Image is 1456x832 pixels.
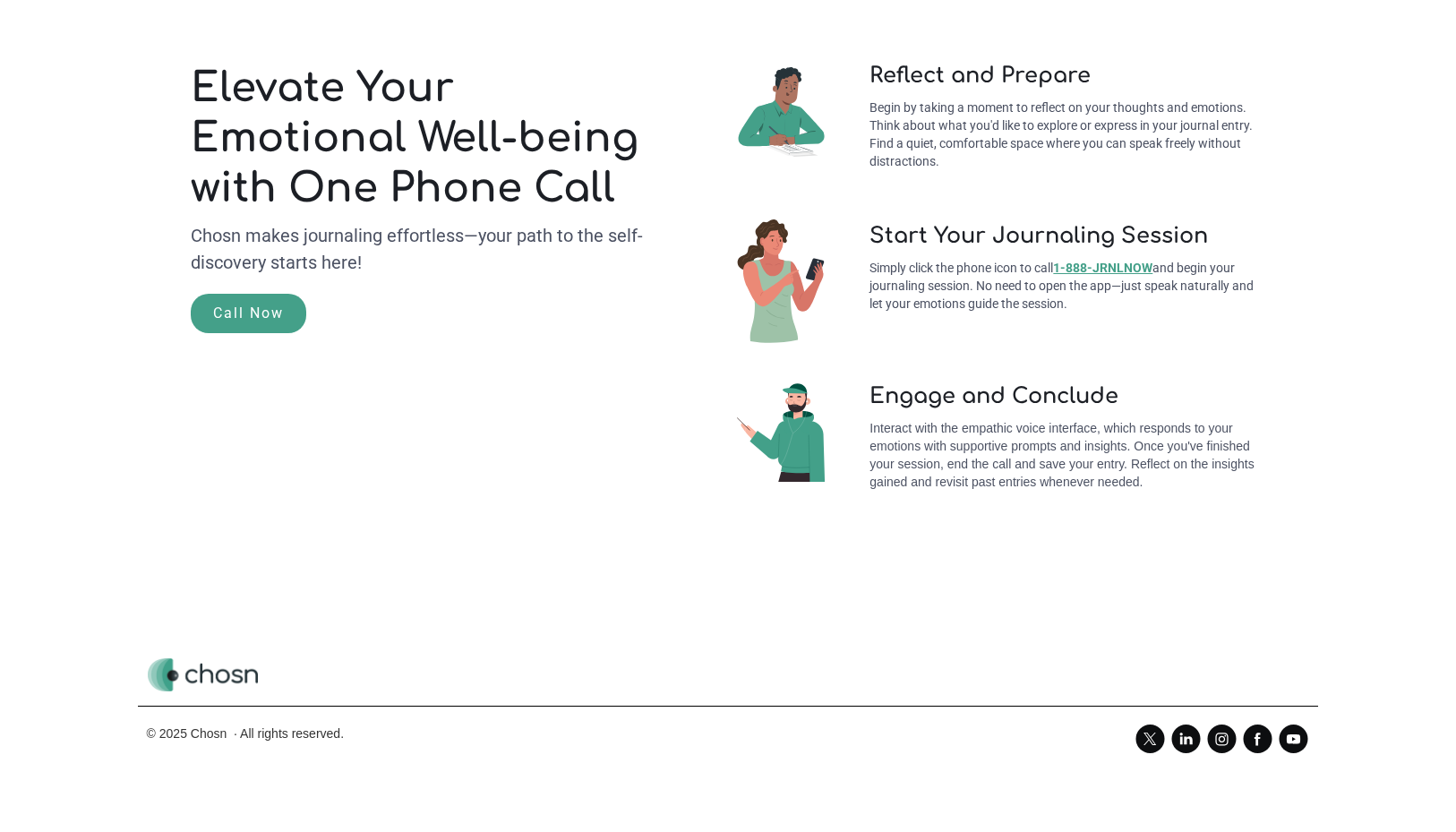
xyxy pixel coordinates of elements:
[825,259,1265,313] p: Simply click the phone icon to call and begin your journaling session. No need to open the app—ju...
[825,419,1265,491] p: Interact with the empathic voice interface, which responds to your emotions with supportive promp...
[1053,261,1152,275] a: 1-888-JRNLNOW
[825,223,1265,250] strong: Start Your Journaling Session
[147,725,523,742] p: © 2025 Chosn · All rights reserved.
[191,65,638,211] strong: Elevate Your Emotional Well-being with One Phone Call
[191,225,643,273] strong: Chosn makes journaling effortless—your path to the self-discovery starts here!
[191,294,306,333] a: Call Now
[825,99,1265,170] p: Begin by taking a moment to reflect on your thoughts and emotions. Think about what you'd like to...
[825,383,1265,410] strong: Engage and Conclude
[825,63,1265,90] strong: Reflect and Prepare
